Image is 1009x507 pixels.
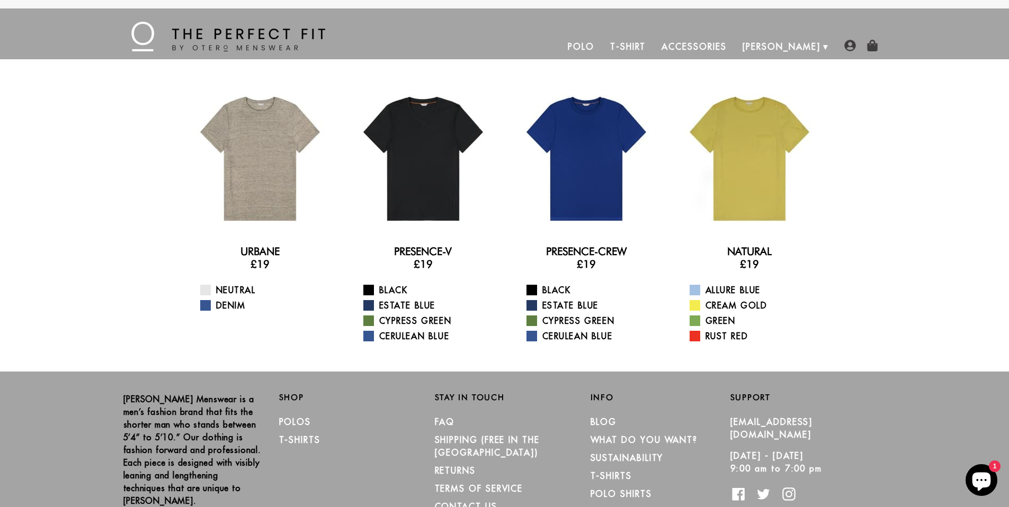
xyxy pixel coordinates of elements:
[240,245,280,258] a: Urbane
[690,330,823,342] a: Rust Red
[591,417,617,427] a: Blog
[867,40,878,51] img: shopping-bag-icon.png
[727,245,772,258] a: Natural
[730,449,870,475] p: [DATE] - [DATE] 9:00 am to 7:00 pm
[602,34,654,59] a: T-Shirt
[591,434,698,445] a: What Do You Want?
[350,258,496,270] h3: £19
[730,393,886,402] h2: Support
[844,40,856,51] img: user-account-icon.png
[591,488,652,499] a: Polo Shirts
[363,330,496,342] a: Cerulean Blue
[279,393,419,402] h2: Shop
[962,464,1001,499] inbox-online-store-chat: Shopify online store chat
[279,417,311,427] a: Polos
[363,314,496,327] a: Cypress Green
[363,284,496,296] a: Black
[526,299,659,312] a: Estate Blue
[513,258,659,270] h3: £19
[526,284,659,296] a: Black
[435,417,455,427] a: FAQ
[200,284,333,296] a: Neutral
[560,34,602,59] a: Polo
[591,393,730,402] h2: Info
[676,258,823,270] h3: £19
[363,299,496,312] a: Estate Blue
[526,330,659,342] a: Cerulean Blue
[435,393,575,402] h2: Stay in Touch
[690,299,823,312] a: Cream Gold
[591,470,632,481] a: T-Shirts
[279,434,320,445] a: T-Shirts
[730,417,813,440] a: [EMAIL_ADDRESS][DOMAIN_NAME]
[131,22,325,51] img: The Perfect Fit - by Otero Menswear - Logo
[435,483,523,494] a: TERMS OF SERVICE
[654,34,734,59] a: Accessories
[435,434,540,458] a: SHIPPING (Free in the [GEOGRAPHIC_DATA])
[394,245,452,258] a: Presence-V
[591,452,664,463] a: Sustainability
[546,245,627,258] a: Presence-Crew
[690,284,823,296] a: Allure Blue
[435,465,476,476] a: RETURNS
[735,34,828,59] a: [PERSON_NAME]
[200,299,333,312] a: Denim
[690,314,823,327] a: Green
[526,314,659,327] a: Cypress Green
[187,258,333,270] h3: £19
